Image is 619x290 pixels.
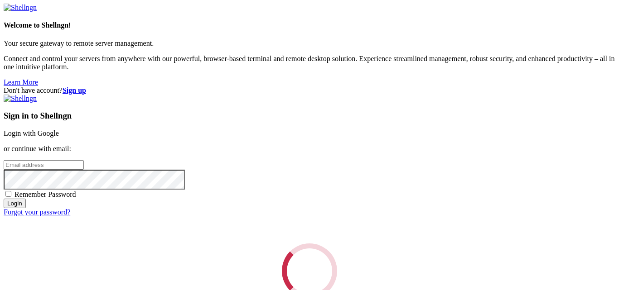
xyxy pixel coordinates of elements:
input: Login [4,199,26,208]
a: Forgot your password? [4,208,70,216]
a: Sign up [63,86,86,94]
p: Connect and control your servers from anywhere with our powerful, browser-based terminal and remo... [4,55,615,71]
input: Remember Password [5,191,11,197]
div: Don't have account? [4,86,615,95]
h4: Welcome to Shellngn! [4,21,615,29]
a: Login with Google [4,129,59,137]
h3: Sign in to Shellngn [4,111,615,121]
p: or continue with email: [4,145,615,153]
input: Email address [4,160,84,170]
span: Remember Password [15,190,76,198]
img: Shellngn [4,4,37,12]
a: Learn More [4,78,38,86]
p: Your secure gateway to remote server management. [4,39,615,48]
img: Shellngn [4,95,37,103]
